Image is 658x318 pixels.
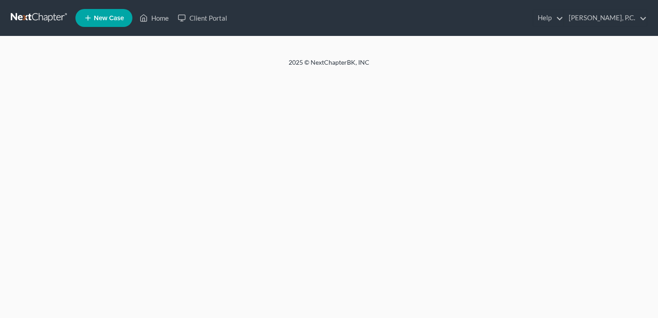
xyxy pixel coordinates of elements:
a: Help [533,10,563,26]
a: [PERSON_NAME], P.C. [564,10,647,26]
a: Home [135,10,173,26]
a: Client Portal [173,10,232,26]
div: 2025 © NextChapterBK, INC [73,58,585,74]
new-legal-case-button: New Case [75,9,132,27]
